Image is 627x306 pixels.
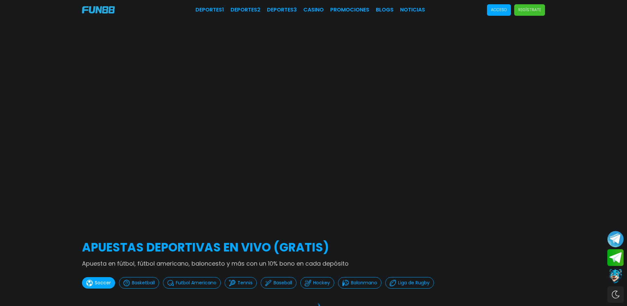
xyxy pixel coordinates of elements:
button: Tennis [225,277,257,289]
p: Soccer [95,279,111,286]
button: Balonmano [338,277,381,289]
img: Company Logo [82,6,115,13]
p: Balonmano [351,279,377,286]
a: CASINO [303,6,324,14]
button: Soccer [82,277,115,289]
a: Deportes2 [231,6,260,14]
a: BLOGS [376,6,394,14]
button: Join telegram [607,249,624,266]
p: Baseball [273,279,292,286]
button: Futbol Americano [163,277,221,289]
button: Contact customer service [607,268,624,285]
p: Futbol Americano [176,279,216,286]
p: Basketball [132,279,155,286]
button: Baseball [261,277,296,289]
a: Deportes1 [195,6,224,14]
p: Regístrate [518,7,541,13]
p: Acceso [491,7,507,13]
button: Liga de Rugby [385,277,434,289]
h2: APUESTAS DEPORTIVAS EN VIVO (gratis) [82,239,545,256]
div: Switch theme [607,286,624,303]
p: Apuesta en fútbol, fútbol americano, baloncesto y más con un 10% bono en cada depósito [82,259,545,268]
button: Join telegram channel [607,230,624,248]
p: Liga de Rugby [398,279,430,286]
p: Hockey [313,279,330,286]
a: NOTICIAS [400,6,425,14]
button: Hockey [300,277,334,289]
button: Basketball [119,277,159,289]
a: Deportes3 [267,6,297,14]
a: Promociones [330,6,369,14]
p: Tennis [237,279,253,286]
